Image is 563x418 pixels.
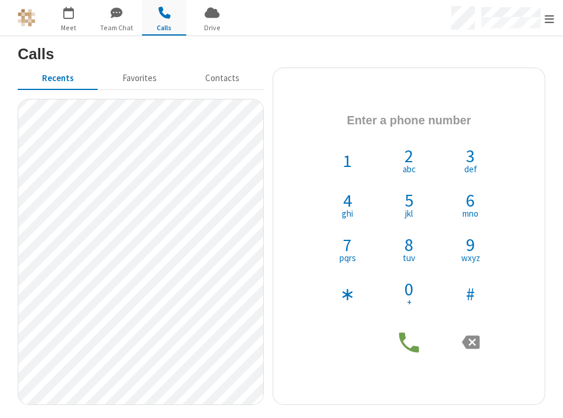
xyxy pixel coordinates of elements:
[343,152,352,169] span: 1
[405,280,413,298] span: 0
[282,103,536,138] h4: Phone number
[448,227,493,271] button: 9wxyz
[405,147,413,165] span: 2
[407,298,412,307] span: +
[46,22,90,33] span: Meet
[325,271,370,316] button: ∗
[448,271,493,316] button: #
[98,67,181,90] button: Favorites
[343,236,352,253] span: 7
[405,191,413,209] span: 5
[340,285,355,303] span: ∗
[464,165,477,173] span: def
[466,285,475,303] span: #
[403,253,415,262] span: tuv
[466,191,475,209] span: 6
[387,227,431,271] button: 8tuv
[466,147,475,165] span: 3
[405,209,413,218] span: jkl
[18,67,98,90] button: Recents
[325,227,370,271] button: 7pqrs
[405,236,413,253] span: 8
[387,271,431,316] button: 0+
[387,182,431,227] button: 5jkl
[461,253,480,262] span: wxyz
[142,22,186,33] span: Calls
[448,138,493,182] button: 3def
[181,67,264,90] button: Contacts
[339,253,356,262] span: pqrs
[325,138,370,182] button: 1
[325,182,370,227] button: 4ghi
[94,22,138,33] span: Team Chat
[190,22,234,33] span: Drive
[342,209,353,218] span: ghi
[466,236,475,253] span: 9
[387,138,431,182] button: 2abc
[18,9,35,27] img: iotum.​ucaas.​tech
[343,191,352,209] span: 4
[403,165,416,173] span: abc
[448,182,493,227] button: 6mno
[462,209,478,218] span: mno
[18,46,545,62] h3: Calls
